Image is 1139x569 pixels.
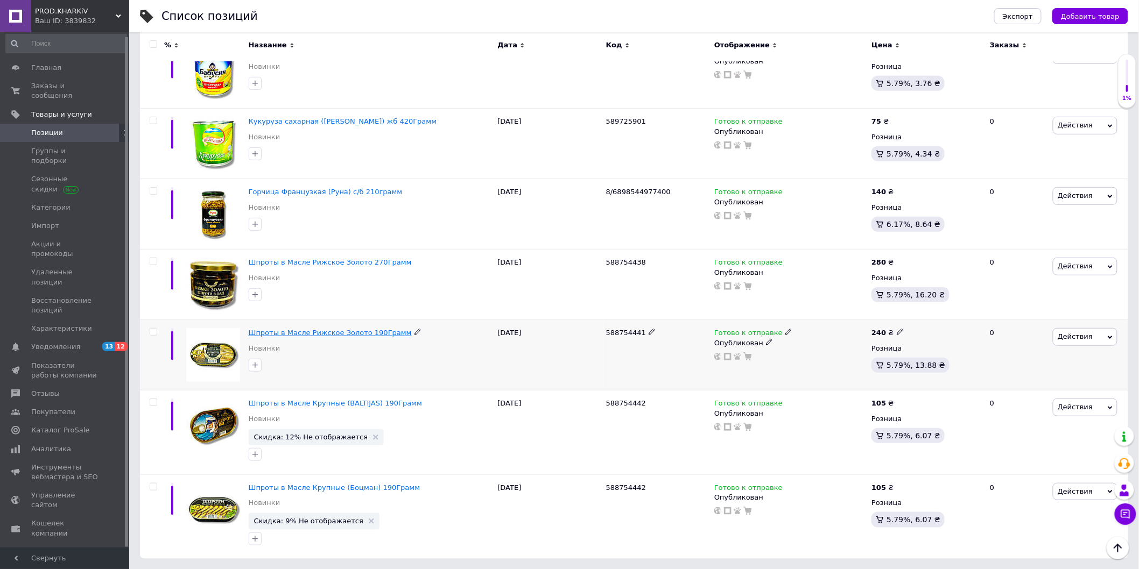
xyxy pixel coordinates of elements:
div: Розница [871,273,981,283]
div: Розница [871,132,981,142]
div: Розница [871,62,981,72]
span: 5.79%, 13.88 ₴ [887,361,945,369]
span: 5.79%, 6.07 ₴ [887,431,940,440]
span: Группы и подборки [31,146,100,166]
span: Добавить товар [1061,12,1120,20]
span: 5.79%, 4.34 ₴ [887,150,940,158]
a: Новинки [249,132,280,142]
div: Опубликован [714,127,866,137]
span: Аналитика [31,444,71,454]
a: Новинки [249,203,280,212]
span: Уведомления [31,342,80,352]
span: Сезонные скидки [31,174,100,194]
span: Дата [498,40,518,50]
div: 0 [983,390,1050,475]
span: 5.79%, 6.07 ₴ [887,515,940,524]
div: ₴ [871,483,894,493]
div: Список позиций [161,11,258,22]
span: Показатели работы компании [31,361,100,380]
div: [DATE] [495,179,603,250]
input: Поиск [5,34,127,53]
span: Готово к отправке [714,188,783,199]
img: Горчица Французкая (Руна) с/б 210грамм [186,187,240,241]
div: 1% [1119,95,1136,102]
b: 105 [871,399,886,407]
span: Действия [1058,191,1093,200]
span: Позиции [31,128,63,138]
div: [DATE] [495,109,603,179]
b: 140 [871,188,886,196]
span: 13 [102,342,115,351]
span: Инструменты вебмастера и SEO [31,463,100,482]
div: Розница [871,203,981,212]
b: 240 [871,329,886,337]
div: 0 [983,109,1050,179]
span: Действия [1058,332,1093,340]
button: Чат с покупателем [1115,503,1136,525]
a: Шпроты в Масле Рижское Золото 190Грамм [249,329,412,337]
span: 5.79%, 3.76 ₴ [887,79,940,88]
div: ₴ [871,117,889,126]
span: Действия [1058,121,1093,129]
div: [DATE] [495,475,603,559]
span: Название [249,40,287,50]
button: Экспорт [994,8,1042,24]
img: Шпроты в Масле Крупные (Боцман) 190Грамм [186,483,240,537]
span: Маркет [31,547,59,557]
span: 588754442 [606,399,646,407]
a: Новинки [249,62,280,72]
span: Скидка: 9% Не отображается [254,517,363,524]
img: Кукуруза сахарная (Бабусин Продукт) жб 340Грамм [186,46,240,100]
span: PROD.KHARKiV [35,6,116,16]
div: Розница [871,414,981,424]
div: [DATE] [495,390,603,475]
div: ₴ [871,187,894,197]
span: 12 [115,342,127,351]
a: Шпроты в Масле Крупные (Боцман) 190Грамм [249,483,420,492]
span: Цена [871,40,892,50]
span: Действия [1058,487,1093,495]
span: Восстановление позиций [31,296,100,315]
span: Готово к отправке [714,483,783,495]
div: Опубликован [714,493,866,502]
a: Новинки [249,414,280,424]
span: 8/6898544977400 [606,188,671,196]
b: 75 [871,117,881,125]
span: Акции и промокоды [31,239,100,259]
div: ₴ [871,328,903,338]
img: Шпроты в Масле Рижское Золото 270Грамм [186,258,240,311]
span: Отображение [714,40,770,50]
div: [DATE] [495,320,603,390]
div: ₴ [871,399,894,408]
span: 588754438 [606,258,646,266]
img: Кукуруза сахарная (Щедра Нива) жб 420Грамм [186,117,240,170]
div: Опубликован [714,268,866,278]
a: Новинки [249,344,280,353]
div: Розница [871,498,981,508]
span: Экспорт [1003,12,1033,20]
span: 589725901 [606,117,646,125]
span: Товары и услуги [31,110,92,119]
span: 5.79%, 16.20 ₴ [887,290,945,299]
span: Заказы [990,40,1020,50]
span: Удаленные позиции [31,267,100,287]
div: [DATE] [495,250,603,320]
span: Действия [1058,403,1093,411]
b: 105 [871,483,886,492]
span: Кукуруза сахарная ([PERSON_NAME]) жб 420Грамм [249,117,437,125]
span: Главная [31,63,61,73]
div: ₴ [871,258,894,267]
span: Готово к отправке [714,258,783,269]
a: Шпроты в Масле Крупные (BALTIJAS) 190Грамм [249,399,422,407]
span: Горчица Французкая (Руна) с/б 210грамм [249,188,403,196]
span: 6.17%, 8.64 ₴ [887,220,940,229]
div: [DATE] [495,38,603,109]
a: Новинки [249,498,280,508]
div: Опубликован [714,409,866,418]
span: Шпроты в Масле Рижское Золото 270Грамм [249,258,412,266]
button: Добавить товар [1052,8,1128,24]
img: Шпроты в Масле Рижское Золото 190Грамм [186,328,240,382]
div: Опубликован [714,197,866,207]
